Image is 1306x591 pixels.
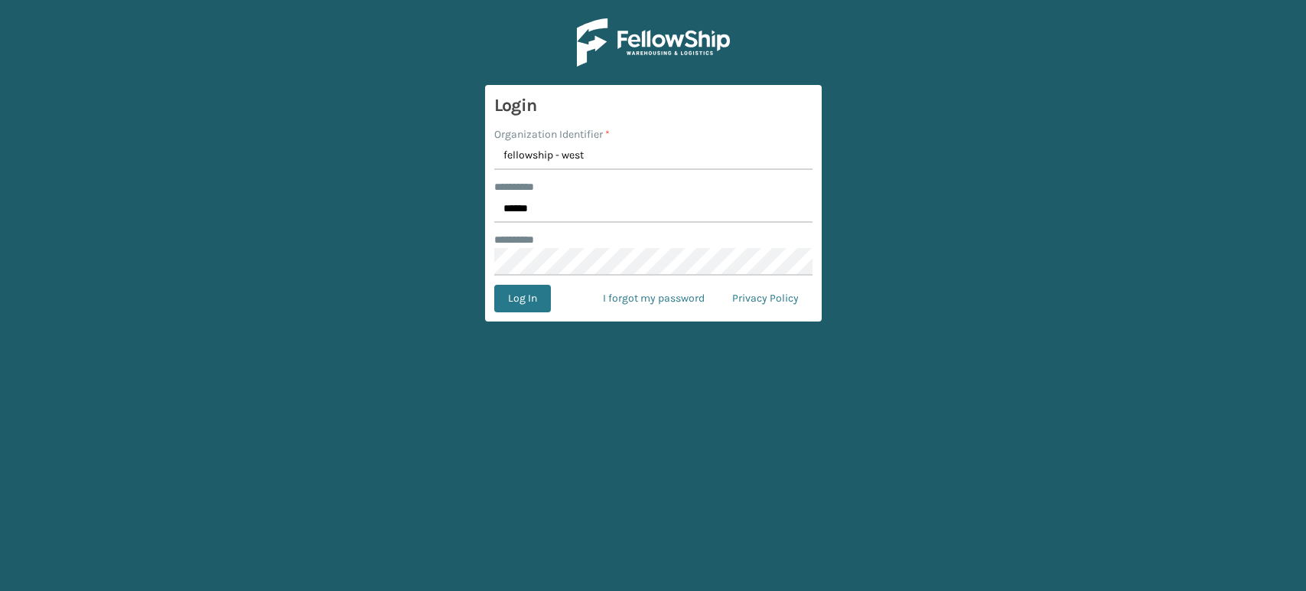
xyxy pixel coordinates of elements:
a: I forgot my password [589,285,718,312]
h3: Login [494,94,813,117]
button: Log In [494,285,551,312]
label: Organization Identifier [494,126,610,142]
a: Privacy Policy [718,285,813,312]
img: Logo [577,18,730,67]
